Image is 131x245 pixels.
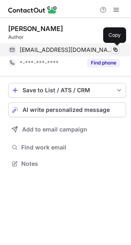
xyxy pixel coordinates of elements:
[21,144,123,151] span: Find work email
[8,83,126,98] button: save-profile-one-click
[20,46,113,53] span: [EMAIL_ADDRESS][DOMAIN_NAME]
[8,24,63,33] div: [PERSON_NAME]
[8,158,126,169] button: Notes
[22,126,87,133] span: Add to email campaign
[8,5,57,15] img: ContactOut v5.3.10
[23,107,110,113] span: AI write personalized message
[87,59,120,67] button: Reveal Button
[21,160,123,167] span: Notes
[8,122,126,137] button: Add to email campaign
[8,142,126,153] button: Find work email
[8,102,126,117] button: AI write personalized message
[23,87,112,94] div: Save to List / ATS / CRM
[8,33,126,41] div: Author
